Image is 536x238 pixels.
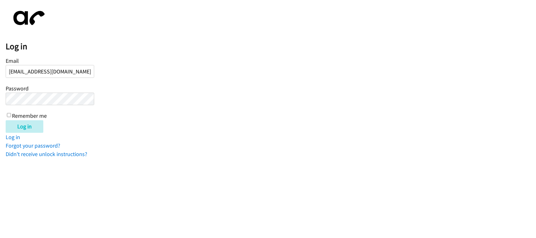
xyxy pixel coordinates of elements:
label: Remember me [12,112,47,120]
img: aphone-8a226864a2ddd6a5e75d1ebefc011f4aa8f32683c2d82f3fb0802fe031f96514.svg [6,6,50,30]
a: Didn't receive unlock instructions? [6,150,87,158]
a: Forgot your password? [6,142,60,149]
label: Password [6,85,29,92]
a: Log in [6,133,20,141]
input: Log in [6,120,43,133]
label: Email [6,57,19,64]
h2: Log in [6,41,536,52]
